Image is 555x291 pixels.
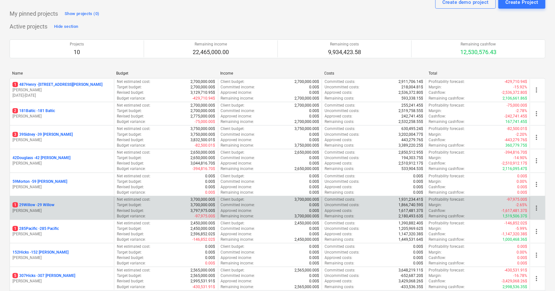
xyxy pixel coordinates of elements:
p: Client budget : [221,197,245,202]
p: 533,904.53$ [401,166,423,172]
span: 1 [12,226,18,231]
p: Profitability forecast : [429,221,465,226]
p: Target budget : [117,155,142,161]
div: 1487Henry -[STREET_ADDRESS][PERSON_NAME][PERSON_NAME][DATE]-[DATE] [12,82,111,98]
p: 0.00$ [205,244,215,249]
span: more_vert [533,133,540,141]
p: Remaining costs : [325,96,354,101]
p: Margin : [429,202,442,208]
p: 12,530,576.43 [460,48,496,56]
p: 2,450,000.00$ [294,237,319,242]
p: [PERSON_NAME] [12,255,111,261]
p: -5.99% [516,226,527,231]
p: Client budget : [221,150,245,155]
p: -97,975.00$ [507,197,527,202]
p: 0.00$ [309,174,319,179]
p: Budget variance : [117,119,146,125]
p: Approved income : [221,184,252,190]
p: Budget variance : [117,190,146,195]
p: 1,390,882.40$ [398,221,423,226]
p: Committed income : [221,179,255,184]
p: Client budget : [221,174,245,179]
p: Target budget : [117,85,142,90]
p: 0.00$ [517,190,527,195]
p: 2,700,000.00$ [191,108,215,114]
span: more_vert [533,157,540,165]
p: 3,700,000.00$ [191,202,215,208]
p: -443,279.76$ [504,137,527,143]
p: 0.00$ [309,202,319,208]
p: Uncommitted costs : [325,226,359,231]
div: 129Willow -29 Willow[PERSON_NAME] [12,202,111,213]
p: 0.00$ [309,155,319,161]
p: Approved income : [221,208,252,214]
p: 1,449,531.64$ [398,237,423,242]
p: 2,106,661.86$ [503,96,527,101]
p: Margin : [429,85,442,90]
p: 360,779.75$ [505,143,527,148]
p: 0.00$ [413,179,423,184]
p: Margin : [429,108,442,114]
span: more_vert [533,228,540,235]
p: 194,303.75$ [401,155,423,161]
p: -146,852.02$ [504,221,527,226]
p: 3,202,004.77$ [398,132,423,137]
div: 339Sidney -39 [PERSON_NAME][PERSON_NAME] [12,132,111,143]
p: -2.65% [516,202,527,208]
p: Approved costs : [325,137,352,143]
p: Target budget : [117,250,142,255]
p: Target budget : [117,202,142,208]
p: 593,338.15$ [401,96,423,101]
p: 0.00$ [413,174,423,179]
p: Approved costs : [325,114,352,119]
p: [DATE] - [DATE] [12,93,111,98]
p: -242,741.45$ [504,114,527,119]
p: 2,850,512.95$ [398,150,423,155]
span: more_vert [533,251,540,259]
p: 1,931,234.41$ [398,197,423,202]
p: Profitability forecast : [429,244,465,249]
p: 181Baltic - 181 Baltic [12,108,55,114]
p: 2,700,000.00$ [191,103,215,108]
p: Committed income : [221,85,255,90]
p: Margin : [429,132,442,137]
p: Remaining income : [221,214,254,219]
p: 0.00$ [205,250,215,255]
p: 167,741.45$ [505,119,527,125]
p: Net estimated cost : [117,244,150,249]
p: Remaining cashflow : [429,214,465,219]
div: 59Morton -59 [PERSON_NAME][PERSON_NAME] [12,179,111,190]
p: 42Douglass - 42 [PERSON_NAME] [12,155,70,161]
p: Target budget : [117,179,142,184]
p: -97,975.00$ [195,214,215,219]
p: 0.00$ [309,226,319,231]
p: 2,650,000.00$ [191,150,215,155]
p: 3,750,000.00$ [294,143,319,148]
p: 3,750,000.00$ [191,126,215,132]
p: 2,911,706.14$ [398,79,423,85]
p: Approved income : [221,161,252,166]
button: Hide section [52,21,80,32]
p: [PERSON_NAME] [12,279,111,284]
p: Client budget : [221,79,245,85]
p: Committed costs : [325,103,355,108]
p: 255,241.45$ [401,103,423,108]
p: 0.00$ [309,114,319,119]
p: 0.00$ [309,184,319,190]
p: 1,866,740.59$ [398,202,423,208]
p: Remaining cashflow : [429,143,465,148]
div: 152Hicks -152 [PERSON_NAME][PERSON_NAME] [12,250,111,261]
p: -75,000.00$ [507,103,527,108]
p: 3,750,000.00$ [294,126,319,132]
p: Remaining income [193,42,229,47]
p: 2,532,258.55$ [398,119,423,125]
p: 2,536,372.80$ [398,90,423,95]
p: Target budget : [117,226,142,231]
span: 3 [12,132,18,137]
p: Net estimated cost : [117,126,150,132]
p: Remaining income : [221,166,254,172]
p: Remaining cashflow [460,42,496,47]
p: 2,700,000.00$ [294,119,319,125]
p: [PERSON_NAME] [12,87,111,93]
p: 0.00$ [205,190,215,195]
